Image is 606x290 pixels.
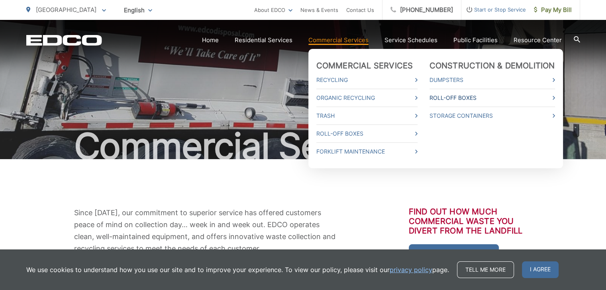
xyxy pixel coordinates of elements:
a: News & Events [300,5,338,15]
a: Residential Services [235,35,292,45]
a: Roll-Off Boxes [429,93,555,103]
span: Pay My Bill [534,5,572,15]
span: English [118,3,158,17]
a: Dumpsters [429,75,555,85]
p: We use cookies to understand how you use our site and to improve your experience. To view our pol... [26,265,449,274]
a: Home [202,35,219,45]
a: Recycling [316,75,418,85]
a: Service Schedules [384,35,437,45]
span: I agree [522,261,559,278]
a: Roll-Off Boxes [316,129,418,138]
a: EDCD logo. Return to the homepage. [26,35,102,46]
a: Organic Recycling [316,93,418,103]
p: Since [DATE], our commitment to superior service has offered customers peace of mind on collectio... [74,207,341,255]
a: Contact Us [346,5,374,15]
a: Tell me more [457,261,514,278]
h3: Find out how much commercial waste you divert from the landfill [409,207,532,236]
a: Public Facilities [453,35,498,45]
a: Resource Center [514,35,562,45]
a: Trash [316,111,418,121]
a: Commercial Services [308,35,369,45]
a: Commercial Services [316,61,413,70]
h1: Commercial Services [26,127,580,166]
a: Construction & Demolition [429,61,555,70]
a: Forklift Maintenance [316,147,418,156]
a: privacy policy [390,265,432,274]
a: About EDCO [254,5,292,15]
a: Storage Containers [429,111,555,121]
a: Diversion Calculator [409,244,499,260]
span: [GEOGRAPHIC_DATA] [36,6,96,14]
